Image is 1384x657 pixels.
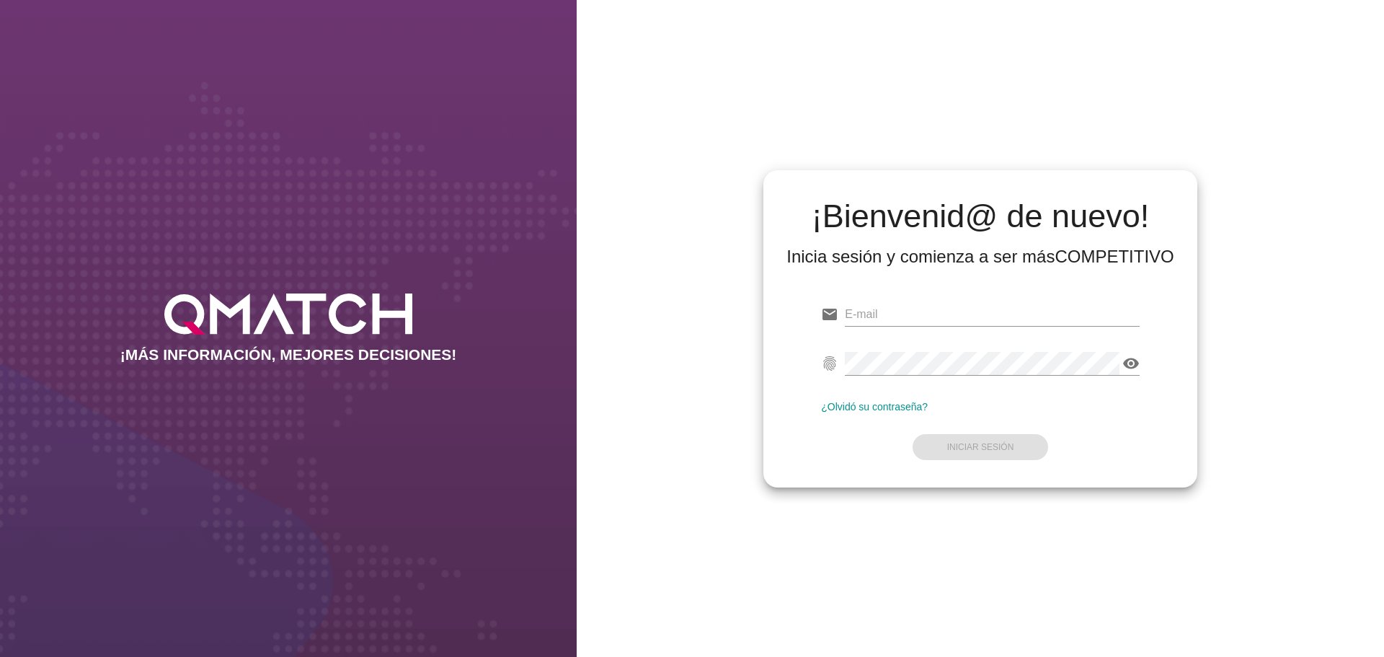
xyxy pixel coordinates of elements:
[821,306,838,323] i: email
[786,199,1174,234] h2: ¡Bienvenid@ de nuevo!
[821,401,928,413] a: ¿Olvidó su contraseña?
[786,245,1174,268] div: Inicia sesión y comienza a ser más
[1122,355,1140,372] i: visibility
[120,346,457,363] h2: ¡MÁS INFORMACIÓN, MEJORES DECISIONES!
[821,355,838,372] i: fingerprint
[845,303,1140,326] input: E-mail
[1055,247,1174,266] strong: COMPETITIVO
